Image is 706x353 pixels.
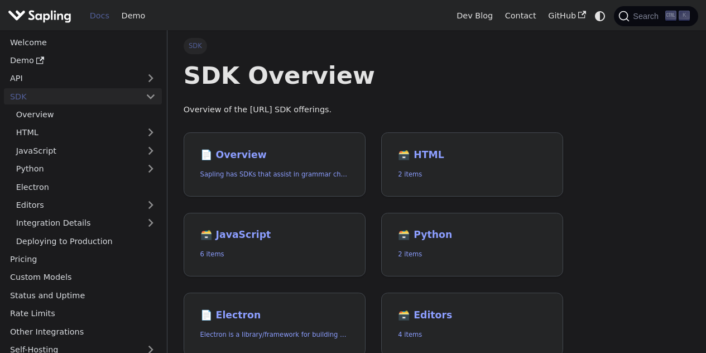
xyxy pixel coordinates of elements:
[8,8,71,24] img: Sapling.ai
[10,233,162,249] a: Deploying to Production
[592,8,608,24] button: Switch between dark and light mode (currently system mode)
[8,8,75,24] a: Sapling.ai
[200,309,349,322] h2: Electron
[4,323,162,340] a: Other Integrations
[398,330,546,340] p: 4 items
[398,169,546,180] p: 2 items
[10,107,162,123] a: Overview
[614,6,698,26] button: Search (Ctrl+K)
[10,125,162,141] a: HTML
[10,197,140,213] a: Editors
[381,213,563,277] a: 🗃️ Python2 items
[381,132,563,197] a: 🗃️ HTML2 items
[398,149,546,161] h2: HTML
[4,70,140,87] a: API
[450,7,498,25] a: Dev Blog
[200,229,349,241] h2: JavaScript
[4,88,140,104] a: SDK
[200,249,349,260] p: 6 items
[398,249,546,260] p: 2 items
[630,12,665,21] span: Search
[140,70,162,87] button: Expand sidebar category 'API'
[398,309,546,322] h2: Editors
[499,7,542,25] a: Contact
[4,251,162,268] a: Pricing
[140,197,162,213] button: Expand sidebar category 'Editors'
[184,132,366,197] a: 📄️ OverviewSapling has SDKs that assist in grammar checking text for Python and JavaScript, and a...
[184,60,564,90] h1: SDK Overview
[679,11,690,21] kbd: K
[4,287,162,303] a: Status and Uptime
[10,161,162,177] a: Python
[398,229,546,241] h2: Python
[200,169,349,180] p: Sapling has SDKs that assist in grammar checking text for Python and JavaScript, and an HTTP API ...
[140,88,162,104] button: Collapse sidebar category 'SDK'
[184,38,564,54] nav: Breadcrumbs
[84,7,116,25] a: Docs
[184,213,366,277] a: 🗃️ JavaScript6 items
[184,103,564,117] p: Overview of the [URL] SDK offerings.
[200,330,349,340] p: Electron is a library/framework for building cross-platform desktop apps with JavaScript, HTML, a...
[542,7,592,25] a: GitHub
[4,269,162,285] a: Custom Models
[4,53,162,69] a: Demo
[4,306,162,322] a: Rate Limits
[200,149,349,161] h2: Overview
[10,179,162,195] a: Electron
[10,142,162,159] a: JavaScript
[4,34,162,50] a: Welcome
[10,215,162,231] a: Integration Details
[184,38,207,54] span: SDK
[116,7,151,25] a: Demo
